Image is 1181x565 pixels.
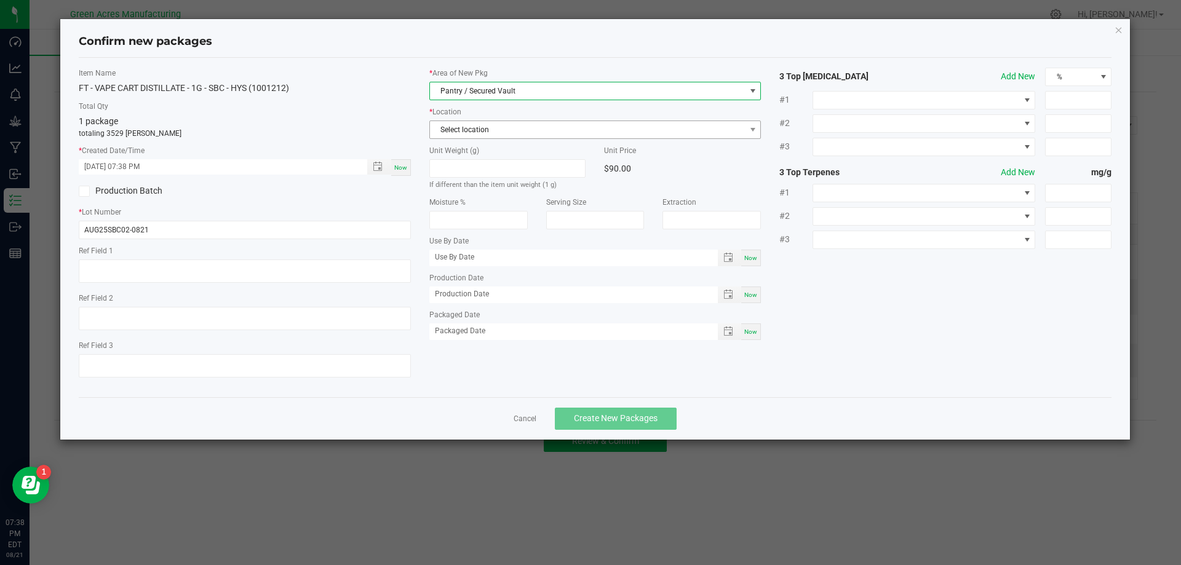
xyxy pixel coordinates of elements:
div: FT - VAPE CART DISTILLATE - 1G - SBC - HYS (1001212) [79,82,411,95]
span: #3 [779,233,813,246]
label: Unit Price [604,145,761,156]
label: Area of New Pkg [429,68,761,79]
div: $90.00 [604,159,761,178]
label: Serving Size [546,197,645,208]
span: Toggle popup [718,286,742,303]
strong: 3 Top [MEDICAL_DATA] [779,70,912,83]
label: Extraction [662,197,761,208]
label: Ref Field 2 [79,293,411,304]
span: #3 [779,140,813,153]
label: Production Date [429,272,761,283]
span: Create New Packages [574,413,658,423]
span: 1 package [79,116,118,126]
span: Now [744,291,757,298]
label: Total Qty [79,101,411,112]
span: % [1046,68,1096,85]
label: Moisture % [429,197,528,208]
span: Select location [430,121,746,138]
span: #2 [779,117,813,130]
h4: Confirm new packages [79,34,1112,50]
label: Use By Date [429,235,761,247]
label: Item Name [79,68,411,79]
input: Created Datetime [79,159,354,175]
button: Add New [1001,166,1035,179]
small: If different than the item unit weight (1 g) [429,181,557,189]
span: #1 [779,93,813,106]
span: Toggle popup [718,323,742,340]
button: Add New [1001,70,1035,83]
strong: 3 Top Terpenes [779,166,912,179]
label: Packaged Date [429,309,761,320]
label: Created Date/Time [79,145,411,156]
span: Pantry / Secured Vault [430,82,746,100]
label: Lot Number [79,207,411,218]
span: Now [394,164,407,171]
label: Location [429,106,761,117]
span: Now [744,328,757,335]
p: totaling 3529 [PERSON_NAME] [79,128,411,139]
span: #1 [779,186,813,199]
iframe: Resource center unread badge [36,465,51,480]
label: Unit Weight (g) [429,145,586,156]
span: Toggle popup [718,250,742,266]
span: Now [744,255,757,261]
strong: mg/g [1045,166,1111,179]
button: Create New Packages [555,408,677,430]
label: Ref Field 3 [79,340,411,351]
input: Use By Date [429,250,705,265]
span: Toggle popup [367,159,391,175]
label: Ref Field 1 [79,245,411,256]
span: #2 [779,210,813,223]
iframe: Resource center [12,467,49,504]
a: Cancel [514,414,536,424]
input: Packaged Date [429,323,705,339]
input: Production Date [429,286,705,302]
label: Production Batch [79,184,236,197]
